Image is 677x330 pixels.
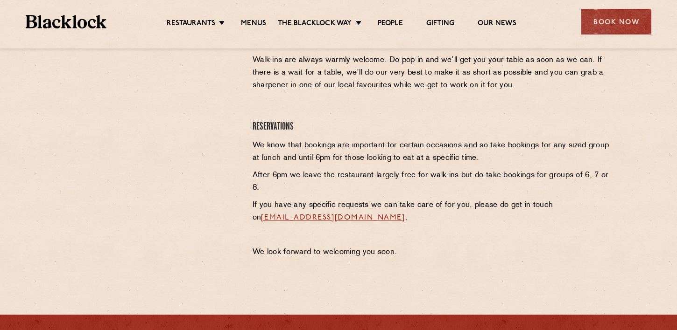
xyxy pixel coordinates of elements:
p: Walk-ins are always warmly welcome. Do pop in and we’ll get you your table as soon as we can. If ... [253,54,611,92]
a: The Blacklock Way [278,19,352,29]
p: After 6pm we leave the restaurant largely free for walk-ins but do take bookings for groups of 6,... [253,169,611,194]
p: We know that bookings are important for certain occasions and so take bookings for any sized grou... [253,139,611,165]
p: If you have any specific requests we can take care of for you, please do get in touch on . [253,199,611,224]
a: Restaurants [167,19,215,29]
a: People [378,19,403,29]
a: Our News [478,19,516,29]
a: [EMAIL_ADDRESS][DOMAIN_NAME] [261,214,405,221]
p: We look forward to welcoming you soon. [253,246,611,259]
h4: Reservations [253,121,611,133]
a: Menus [241,19,266,29]
a: Gifting [426,19,454,29]
img: BL_Textured_Logo-footer-cropped.svg [26,15,106,28]
div: Book Now [581,9,651,34]
iframe: OpenTable make booking widget [100,6,205,146]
